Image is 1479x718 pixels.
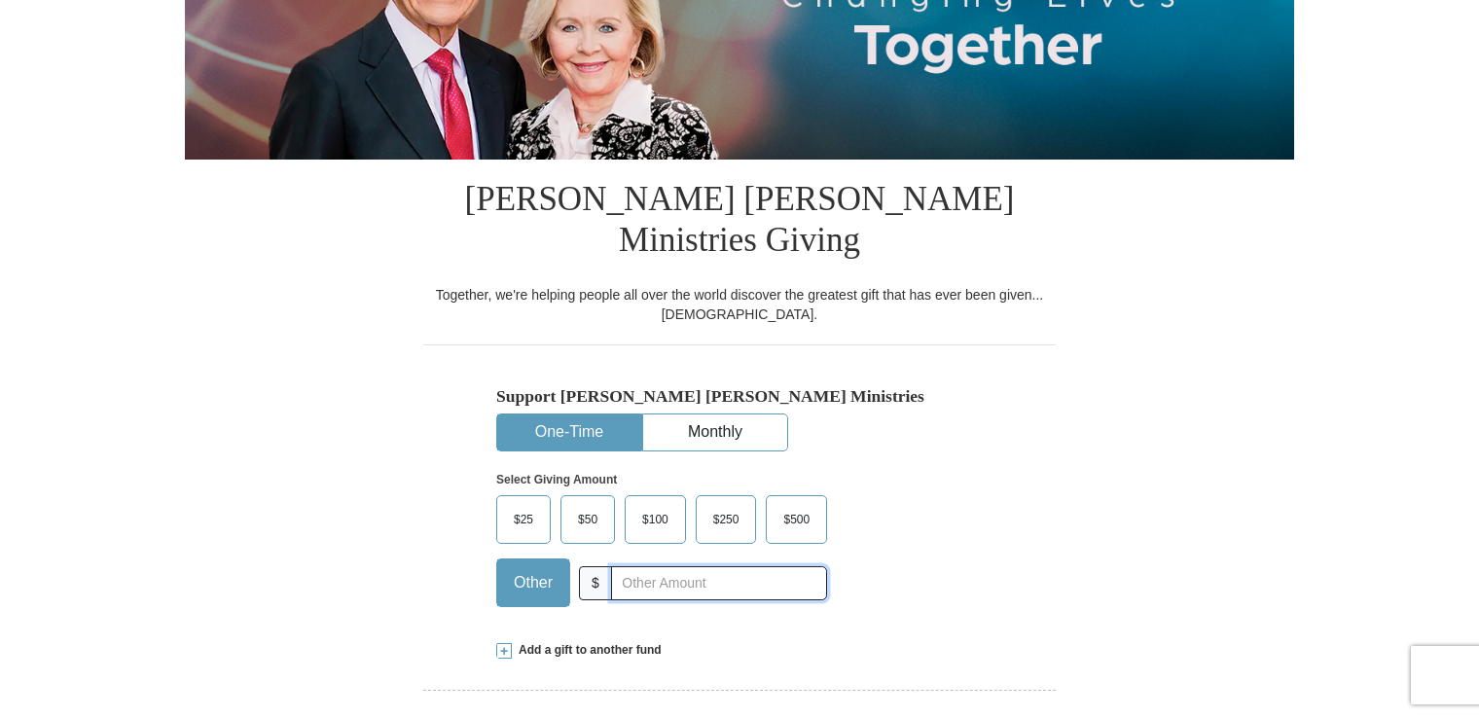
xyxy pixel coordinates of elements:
[632,505,678,534] span: $100
[774,505,819,534] span: $500
[579,566,612,600] span: $
[423,285,1056,324] div: Together, we're helping people all over the world discover the greatest gift that has ever been g...
[497,414,641,450] button: One-Time
[504,568,562,597] span: Other
[496,473,617,486] strong: Select Giving Amount
[496,386,983,407] h5: Support [PERSON_NAME] [PERSON_NAME] Ministries
[611,566,827,600] input: Other Amount
[568,505,607,534] span: $50
[423,160,1056,285] h1: [PERSON_NAME] [PERSON_NAME] Ministries Giving
[504,505,543,534] span: $25
[643,414,787,450] button: Monthly
[512,642,662,659] span: Add a gift to another fund
[703,505,749,534] span: $250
